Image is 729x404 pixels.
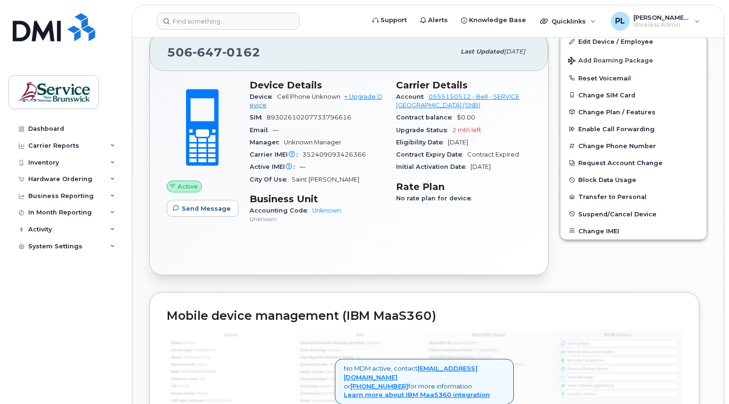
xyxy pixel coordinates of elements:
span: × [501,363,505,372]
span: [PERSON_NAME] (SNB) [633,14,690,21]
h3: Business Unit [250,193,385,205]
span: 2 mth left [452,127,481,134]
span: 89302610207733796616 [267,114,351,121]
span: Send Message [182,204,231,213]
span: Change Plan / Features [578,108,656,115]
h3: Device Details [250,79,385,91]
a: Alerts [413,11,454,30]
span: Suspend/Cancel Device [578,210,656,217]
button: Enable Call Forwarding [560,120,706,137]
a: Learn more about IBM MaaS360 integration [344,391,490,398]
a: Edit Device / Employee [560,33,706,50]
span: Saint [PERSON_NAME] [292,176,359,183]
p: Unknown [250,215,385,223]
button: Block Data Usage [560,171,706,188]
a: 0555150512 - Bell - SERVICE [GEOGRAPHIC_DATA] (SNB) [396,93,519,109]
span: 352409093426366 [302,151,366,158]
input: Find something... [157,13,300,30]
span: [DATE] [448,139,468,146]
span: Enable Call Forwarding [578,126,655,133]
span: $0.00 [457,114,475,121]
a: Support [366,11,413,30]
a: Knowledge Base [454,11,533,30]
span: Active IMEI [250,163,300,170]
span: Contract Expiry Date [396,151,467,158]
span: Upgrade Status [396,127,452,134]
button: Change IMEI [560,222,706,239]
span: PL [615,16,625,27]
h3: Rate Plan [396,181,531,192]
span: Carrier IMEI [250,151,302,158]
button: Transfer to Personal [560,188,706,205]
a: Unknown [312,207,341,214]
span: Accounting Code [250,207,312,214]
a: [PHONE_NUMBER] [350,382,408,390]
div: Quicklinks [534,12,602,31]
span: 0162 [222,45,260,59]
button: Change Phone Number [560,137,706,154]
span: Active [178,182,198,191]
span: Alerts [428,16,448,25]
span: SIM [250,114,267,121]
button: Request Account Change [560,154,706,171]
span: — [300,163,306,170]
span: No rate plan for device [396,195,476,202]
button: Add Roaming Package [560,50,706,70]
span: Last updated [461,48,504,55]
span: — [273,127,279,134]
button: Change SIM Card [560,87,706,103]
span: Support [381,16,407,25]
span: 647 [193,45,222,59]
span: Unknown Manager [284,139,341,146]
span: Contract balance [396,114,457,121]
span: 506 [167,45,260,59]
span: Wireless Admin [633,21,690,29]
span: Account [396,93,429,100]
h3: Carrier Details [396,79,531,91]
span: [DATE] [504,48,525,55]
button: Change Plan / Features [560,103,706,120]
button: Suspend/Cancel Device [560,206,706,222]
span: Add Roaming Package [568,57,653,66]
span: Cell Phone Unknown [277,93,340,100]
span: Knowledge Base [469,16,526,25]
button: Reset Voicemail [560,70,706,87]
span: Quicklinks [551,17,586,25]
span: [DATE] [470,163,491,170]
button: Send Message [167,200,239,217]
span: Email [250,127,273,134]
div: Penney, Lily (SNB) [604,12,706,31]
a: Close [501,364,505,371]
span: City Of Use [250,176,292,183]
span: Initial Activation Date [396,163,470,170]
span: Contract Expired [467,151,519,158]
span: Device [250,93,277,100]
h2: Mobile device management (IBM MaaS360) [167,309,682,323]
span: Manager [250,139,284,146]
div: No MDM active, contact or for more information [335,359,514,404]
span: Eligibility Date [396,139,448,146]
